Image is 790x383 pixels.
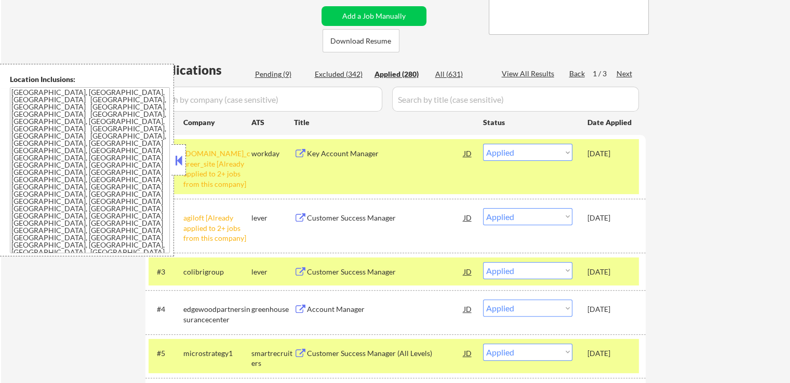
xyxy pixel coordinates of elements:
div: Company [183,117,251,128]
div: Date Applied [587,117,633,128]
div: [DATE] [587,213,633,223]
div: Customer Success Manager [307,213,464,223]
div: JD [463,262,473,281]
div: Excluded (342) [315,69,367,79]
div: Applied (280) [374,69,426,79]
div: [DOMAIN_NAME]_career_site [Already applied to 2+ jobs from this company] [183,148,251,189]
div: [DATE] [587,267,633,277]
input: Search by company (case sensitive) [149,87,382,112]
div: Next [617,69,633,79]
div: microstrategy1 [183,348,251,359]
div: JD [463,299,473,318]
div: JD [463,144,473,162]
div: Location Inclusions: [10,74,170,85]
div: #5 [157,348,175,359]
div: Account Manager [307,304,464,314]
div: [DATE] [587,348,633,359]
div: [DATE] [587,304,633,314]
div: smartrecruiters [251,348,294,368]
div: greenhouse [251,304,294,314]
div: #4 [157,304,175,314]
div: JD [463,208,473,227]
div: JD [463,344,473,362]
div: Customer Success Manager (All Levels) [307,348,464,359]
div: colibrigroup [183,267,251,277]
div: Back [569,69,586,79]
div: ATS [251,117,294,128]
button: Add a Job Manually [322,6,426,26]
div: [DATE] [587,148,633,159]
input: Search by title (case sensitive) [392,87,639,112]
div: Customer Success Manager [307,267,464,277]
div: edgewoodpartnersinsurancecenter [183,304,251,324]
div: agiloft [Already applied to 2+ jobs from this company] [183,213,251,243]
div: #3 [157,267,175,277]
div: 1 / 3 [593,69,617,79]
div: workday [251,148,294,159]
div: Title [294,117,473,128]
button: Download Resume [323,29,399,52]
div: All (631) [435,69,487,79]
div: lever [251,267,294,277]
div: Status [483,113,572,131]
div: Key Account Manager [307,148,464,159]
div: Applications [149,64,251,76]
div: lever [251,213,294,223]
div: Pending (9) [255,69,307,79]
div: View All Results [502,69,557,79]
